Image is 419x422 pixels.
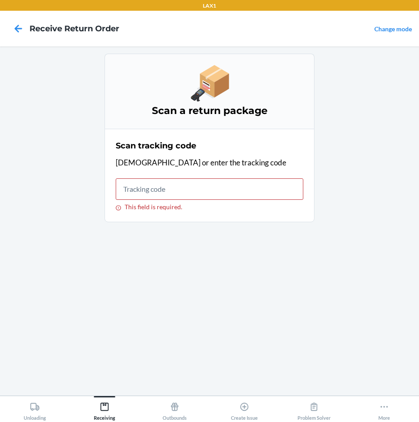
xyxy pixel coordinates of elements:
[29,23,119,34] h4: Receive Return Order
[116,203,303,211] div: This field is required.
[116,140,196,152] h2: Scan tracking code
[116,157,303,169] p: [DEMOGRAPHIC_DATA] or enter the tracking code
[70,396,139,421] button: Receiving
[349,396,419,421] button: More
[231,398,258,421] div: Create Issue
[140,396,209,421] button: Outbounds
[163,398,187,421] div: Outbounds
[94,398,115,421] div: Receiving
[203,2,216,10] p: LAX1
[116,178,303,200] input: This field is required.
[279,396,349,421] button: Problem Solver
[378,398,390,421] div: More
[374,25,412,33] a: Change mode
[24,398,46,421] div: Unloading
[116,104,303,118] h3: Scan a return package
[209,396,279,421] button: Create Issue
[297,398,331,421] div: Problem Solver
